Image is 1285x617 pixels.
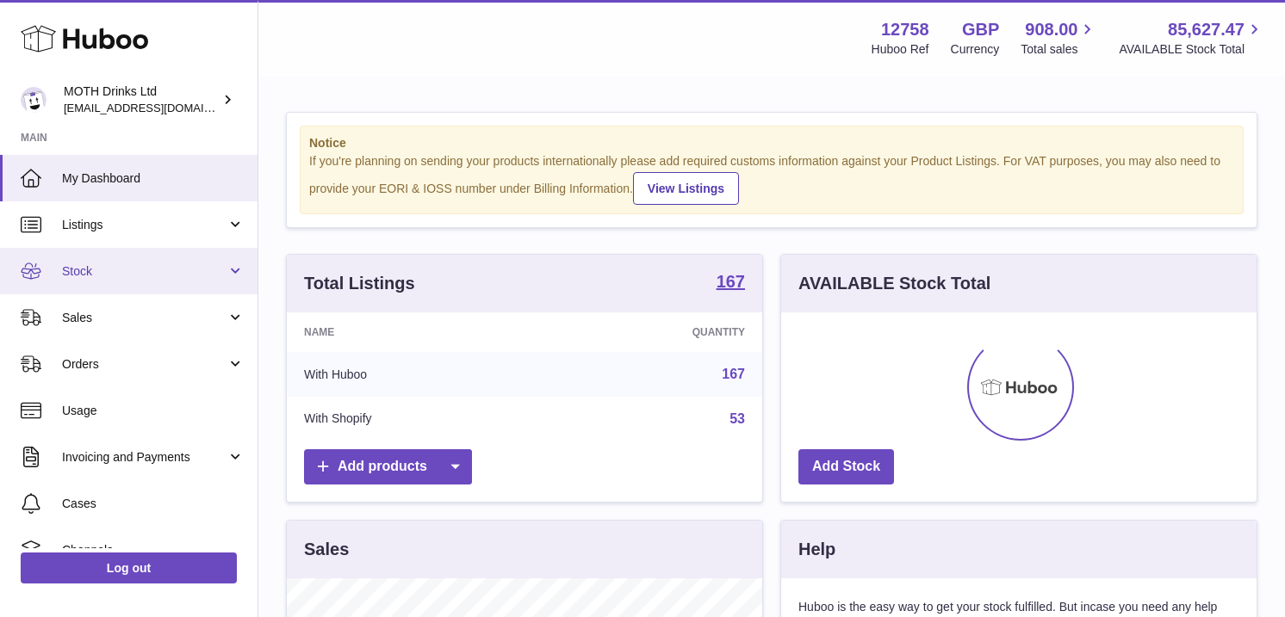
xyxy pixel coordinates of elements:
a: 85,627.47 AVAILABLE Stock Total [1119,18,1264,58]
strong: Notice [309,135,1234,151]
div: MOTH Drinks Ltd [64,83,219,116]
img: orders@mothdrinks.com [21,87,47,113]
h3: Help [798,538,835,561]
a: Add products [304,449,472,484]
h3: Total Listings [304,272,415,295]
strong: 167 [717,273,745,290]
span: Listings [62,217,227,233]
div: Currency [951,41,1000,58]
th: Name [287,312,543,352]
a: View Listings [633,172,739,205]
div: Huboo Ref [872,41,929,58]
a: Add Stock [798,449,894,484]
span: Usage [62,403,245,419]
div: If you're planning on sending your products internationally please add required customs informati... [309,153,1234,205]
td: With Huboo [287,352,543,397]
span: Total sales [1021,41,1097,58]
strong: GBP [962,18,999,41]
span: Cases [62,496,245,512]
a: 53 [729,411,745,426]
span: Channels [62,542,245,558]
a: 167 [722,367,745,381]
span: Stock [62,263,227,280]
a: Log out [21,552,237,583]
span: Sales [62,310,227,326]
h3: AVAILABLE Stock Total [798,272,990,295]
span: 85,627.47 [1168,18,1245,41]
h3: Sales [304,538,349,561]
span: Orders [62,356,227,373]
strong: 12758 [881,18,929,41]
span: AVAILABLE Stock Total [1119,41,1264,58]
span: [EMAIL_ADDRESS][DOMAIN_NAME] [64,101,253,114]
a: 908.00 Total sales [1021,18,1097,58]
span: My Dashboard [62,170,245,187]
th: Quantity [543,312,762,352]
span: Invoicing and Payments [62,449,227,466]
a: 167 [717,273,745,293]
td: With Shopify [287,397,543,441]
span: 908.00 [1025,18,1077,41]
